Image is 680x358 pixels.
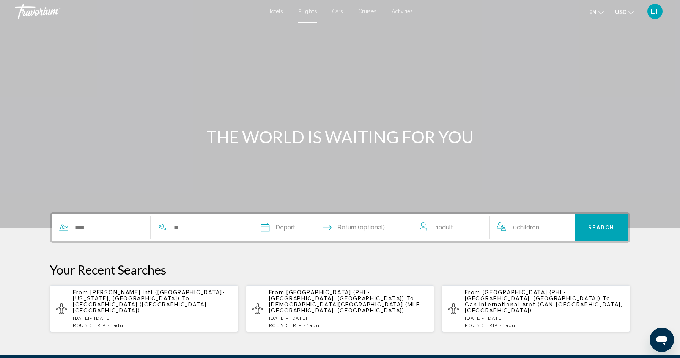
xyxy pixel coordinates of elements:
button: Return date [323,214,385,241]
button: Search [575,214,629,241]
span: 1 [436,222,453,233]
span: 1 [111,323,127,328]
span: ROUND TRIP [269,323,302,328]
span: Adult [114,323,127,328]
span: 1 [503,323,519,328]
h1: THE WORLD IS WAITING FOR YOU [198,127,482,147]
span: Adult [439,224,453,231]
span: [PERSON_NAME] Intl ([GEOGRAPHIC_DATA]-[US_STATE], [GEOGRAPHIC_DATA]) [73,289,225,301]
p: Your Recent Searches [50,262,630,277]
span: ROUND TRIP [73,323,106,328]
a: Cruises [358,8,376,14]
span: 1 [307,323,323,328]
span: To [182,295,189,301]
span: [DEMOGRAPHIC_DATA][GEOGRAPHIC_DATA] (MLE-[GEOGRAPHIC_DATA], [GEOGRAPHIC_DATA]) [269,301,423,314]
span: To [603,295,610,301]
button: Travelers: 1 adult, 0 children [412,214,575,241]
span: Search [588,225,615,231]
span: LT [651,8,659,15]
p: [DATE] - [DATE] [269,316,428,321]
span: Adult [310,323,323,328]
span: Gan International Arpt (GAN-[GEOGRAPHIC_DATA], [GEOGRAPHIC_DATA]) [465,301,622,314]
span: From [73,289,88,295]
div: Search widget [52,214,628,241]
span: en [589,9,597,15]
span: USD [615,9,626,15]
button: From [PERSON_NAME] Intl ([GEOGRAPHIC_DATA]-[US_STATE], [GEOGRAPHIC_DATA]) To [GEOGRAPHIC_DATA] ([... [50,285,238,333]
a: Hotels [267,8,283,14]
span: From [465,289,480,295]
span: ROUND TRIP [465,323,498,328]
span: [GEOGRAPHIC_DATA] (PHL-[GEOGRAPHIC_DATA], [GEOGRAPHIC_DATA]) [465,289,600,301]
span: 0 [513,222,539,233]
a: Flights [298,8,317,14]
span: [GEOGRAPHIC_DATA] (PHL-[GEOGRAPHIC_DATA], [GEOGRAPHIC_DATA]) [269,289,405,301]
span: Return (optional) [337,222,385,233]
button: Change currency [615,6,634,17]
p: [DATE] - [DATE] [73,316,232,321]
span: Adult [506,323,519,328]
button: From [GEOGRAPHIC_DATA] (PHL-[GEOGRAPHIC_DATA], [GEOGRAPHIC_DATA]) To [DEMOGRAPHIC_DATA][GEOGRAPHI... [246,285,434,333]
button: From [GEOGRAPHIC_DATA] (PHL-[GEOGRAPHIC_DATA], [GEOGRAPHIC_DATA]) To Gan International Arpt (GAN-... [442,285,630,333]
a: Travorium [15,4,260,19]
span: From [269,289,285,295]
span: [GEOGRAPHIC_DATA] ([GEOGRAPHIC_DATA], [GEOGRAPHIC_DATA]) [73,301,208,314]
span: To [407,295,414,301]
a: Cars [332,8,343,14]
button: Change language [589,6,604,17]
p: [DATE] - [DATE] [465,316,624,321]
iframe: Кнопка запуска окна обмена сообщениями [650,328,674,352]
button: User Menu [645,3,665,19]
button: Depart date [261,214,295,241]
span: Children [517,224,539,231]
a: Activities [392,8,413,14]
